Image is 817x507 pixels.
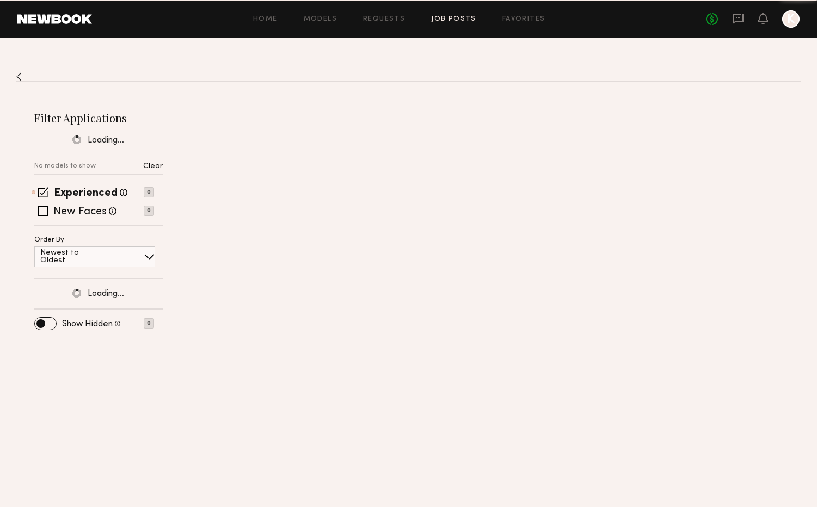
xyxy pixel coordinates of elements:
a: Requests [363,16,405,23]
p: Newest to Oldest [40,249,105,264]
a: Models [304,16,337,23]
span: Loading… [88,136,124,145]
p: 0 [144,187,154,197]
a: K [782,10,800,28]
a: Favorites [502,16,545,23]
img: Back to previous page [16,72,22,81]
label: Show Hidden [62,320,113,329]
h2: Filter Applications [34,110,163,125]
p: Order By [34,237,64,244]
span: Loading… [88,289,124,299]
label: Experienced [54,188,118,199]
p: 0 [144,318,154,329]
p: No models to show [34,163,96,170]
label: New Faces [53,207,107,218]
a: Job Posts [431,16,476,23]
p: Clear [143,163,163,170]
p: 0 [144,206,154,216]
a: Home [253,16,278,23]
